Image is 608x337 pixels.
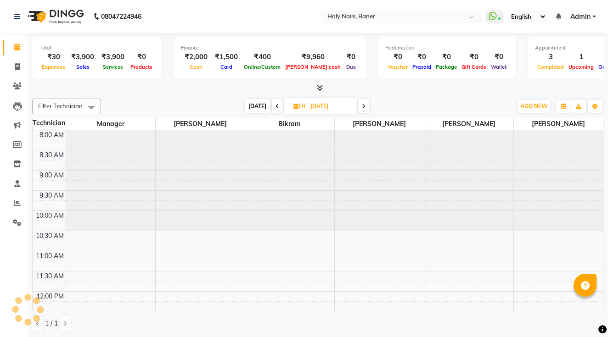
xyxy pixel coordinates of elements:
div: ₹2,000 [181,52,211,62]
div: Technician [33,118,66,128]
img: logo [23,4,86,29]
span: Card [218,64,235,70]
span: Gift Cards [459,64,489,70]
span: [PERSON_NAME] [156,118,245,130]
div: 3 [535,52,566,62]
div: ₹1,500 [211,52,242,62]
div: 10:00 AM [34,211,66,221]
div: 12:00 PM [34,292,66,301]
div: 8:30 AM [38,150,66,160]
div: ₹0 [410,52,433,62]
div: ₹0 [128,52,155,62]
span: Upcoming [566,64,596,70]
span: Completed [535,64,566,70]
div: 9:00 AM [38,171,66,180]
span: Filter Technician [38,102,83,110]
span: Cash [187,64,205,70]
span: Prepaid [410,64,433,70]
div: Redemption [385,44,509,52]
div: ₹400 [242,52,283,62]
span: Admin [570,12,591,22]
div: ₹0 [385,52,410,62]
span: ADD NEW [520,103,547,110]
div: 9:30 AM [38,191,66,200]
span: Due [344,64,358,70]
span: Sales [74,64,92,70]
div: ₹30 [39,52,68,62]
b: 08047224946 [101,4,141,29]
span: [PERSON_NAME] [514,118,603,130]
div: ₹0 [433,52,459,62]
span: Services [101,64,125,70]
span: Wallet [489,64,509,70]
button: ADD NEW [518,100,550,113]
input: 2025-09-05 [308,99,354,113]
span: 1 / 1 [45,319,58,328]
div: 10:30 AM [34,231,66,241]
div: 8:00 AM [38,130,66,140]
span: [PERSON_NAME] [335,118,424,130]
span: [DATE] [245,99,270,113]
span: Manager [66,118,155,130]
div: Finance [181,44,359,52]
span: Expenses [39,64,68,70]
span: Package [433,64,459,70]
div: 11:30 AM [34,271,66,281]
iframe: chat widget [569,300,599,328]
div: ₹0 [489,52,509,62]
span: [PERSON_NAME] [424,118,513,130]
span: Online/Custom [242,64,283,70]
div: ₹3,900 [68,52,98,62]
div: ₹3,900 [98,52,128,62]
div: ₹0 [343,52,359,62]
span: [PERSON_NAME] cash [283,64,343,70]
div: Total [39,44,155,52]
span: Bikram [245,118,334,130]
span: Fri [291,103,308,110]
span: Voucher [385,64,410,70]
div: 1 [566,52,596,62]
div: ₹9,960 [283,52,343,62]
span: Products [128,64,155,70]
div: ₹0 [459,52,489,62]
div: 11:00 AM [34,251,66,261]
